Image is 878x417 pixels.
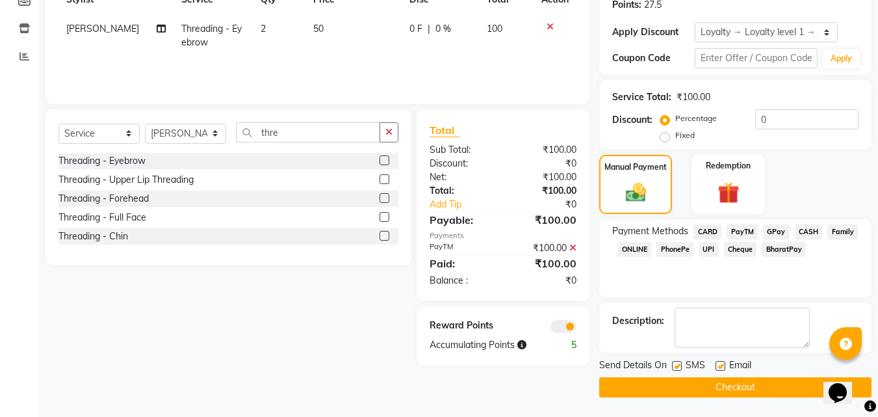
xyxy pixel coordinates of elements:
[617,242,651,257] span: ONLINE
[599,358,667,375] span: Send Details On
[675,113,717,124] label: Percentage
[66,23,139,34] span: [PERSON_NAME]
[604,161,667,173] label: Manual Payment
[409,22,422,36] span: 0 F
[619,181,652,204] img: _cash.svg
[656,242,693,257] span: PhonePe
[58,192,149,206] div: Threading - Forehead
[420,241,503,255] div: PayTM
[612,314,664,328] div: Description:
[430,230,576,241] div: Payments
[711,180,746,206] img: _gift.svg
[503,274,586,288] div: ₹0
[612,224,688,238] span: Payment Methods
[695,48,818,68] input: Enter Offer / Coupon Code
[724,242,757,257] span: Cheque
[762,242,806,257] span: BharatPay
[612,25,694,39] div: Apply Discount
[763,224,790,239] span: GPay
[517,198,587,211] div: ₹0
[420,143,503,157] div: Sub Total:
[430,124,459,137] span: Total
[503,212,586,228] div: ₹100.00
[686,358,705,375] span: SMS
[236,122,380,142] input: Search or Scan
[706,160,751,172] label: Redemption
[545,338,586,352] div: 5
[503,241,586,255] div: ₹100.00
[823,365,865,404] iframe: chat widget
[612,113,652,127] div: Discount:
[181,23,242,48] span: Threading - Eyebrow
[58,230,128,243] div: Threading - Chin
[503,157,586,170] div: ₹0
[677,90,710,104] div: ₹100.00
[420,274,503,288] div: Balance :
[503,143,586,157] div: ₹100.00
[435,22,451,36] span: 0 %
[795,224,823,239] span: CASH
[313,23,324,34] span: 50
[420,319,503,333] div: Reward Points
[58,211,146,224] div: Threading - Full Face
[612,90,671,104] div: Service Total:
[699,242,719,257] span: UPI
[420,212,503,228] div: Payable:
[428,22,430,36] span: |
[675,129,695,141] label: Fixed
[420,170,503,184] div: Net:
[827,224,858,239] span: Family
[503,256,586,271] div: ₹100.00
[420,184,503,198] div: Total:
[727,224,758,239] span: PayTM
[612,51,694,65] div: Coupon Code
[693,224,721,239] span: CARD
[58,154,146,168] div: Threading - Eyebrow
[58,173,194,187] div: Threading - Upper Lip Threading
[599,377,872,397] button: Checkout
[487,23,502,34] span: 100
[503,184,586,198] div: ₹100.00
[420,198,517,211] a: Add Tip
[420,338,545,352] div: Accumulating Points
[261,23,266,34] span: 2
[823,49,860,68] button: Apply
[420,157,503,170] div: Discount:
[420,256,503,271] div: Paid:
[729,358,751,375] span: Email
[503,170,586,184] div: ₹100.00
